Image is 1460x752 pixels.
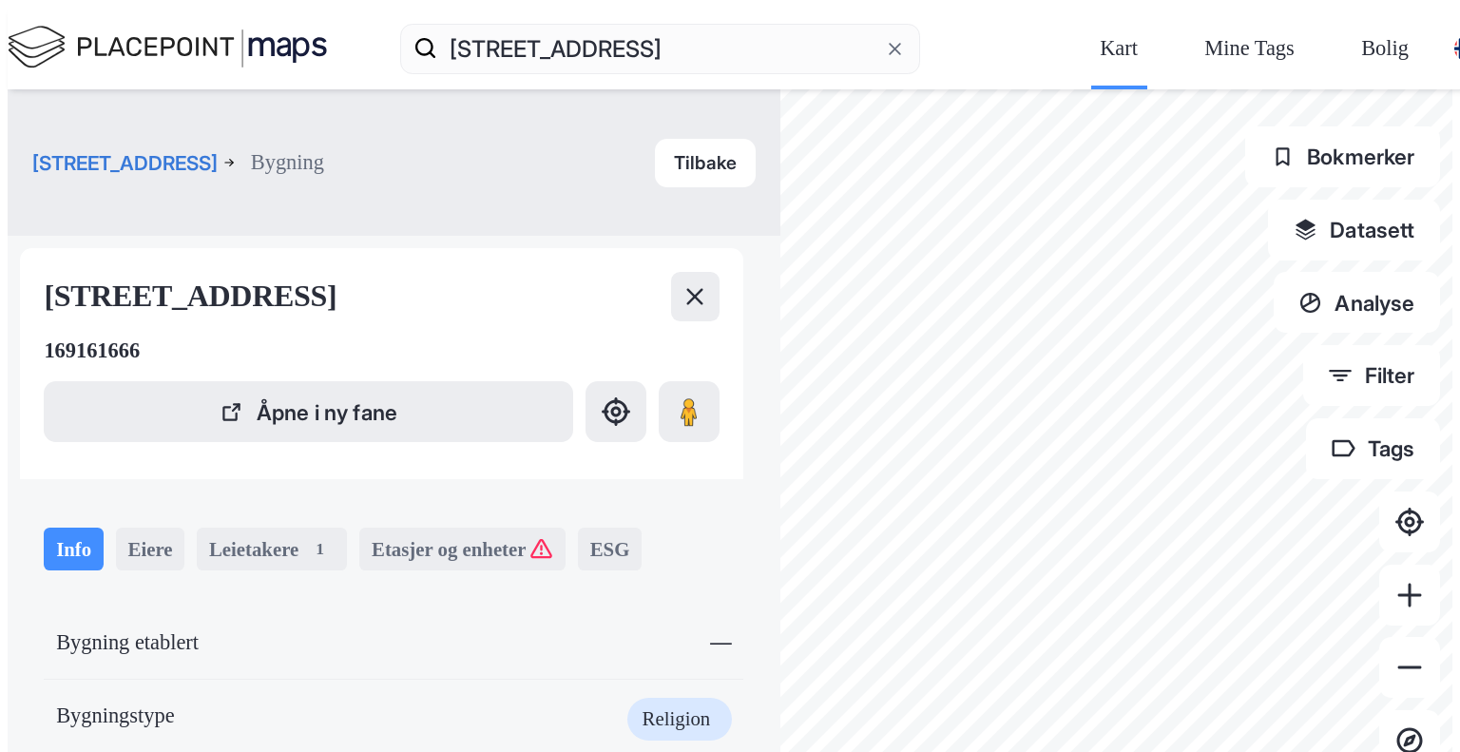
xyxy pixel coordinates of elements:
button: Tags [1306,418,1440,479]
div: Kontrollprogram for chat [1365,661,1460,752]
div: Etasjer og enheter [372,535,553,563]
div: 169161666 [44,333,140,369]
button: [STREET_ADDRESS] [32,148,223,178]
button: Åpne i ny fane [44,381,573,442]
div: Mine Tags [1204,30,1294,67]
button: Analyse [1274,272,1441,333]
input: Søk på adresse, matrikkel, gårdeiere, leietakere eller personer [437,18,883,79]
div: ESG [578,528,642,570]
iframe: Chat Widget [1365,661,1460,752]
div: Bygning [251,145,324,181]
div: Bolig [1361,30,1409,67]
div: Bygning etablert [56,625,199,661]
div: Leietakere [197,528,347,570]
img: logo.f888ab2527a4732fd821a326f86c7f29.svg [8,22,327,75]
button: Datasett [1268,200,1440,260]
div: 1 [305,533,336,564]
button: Tilbake [655,139,757,187]
div: Kart [1100,30,1138,67]
div: Info [44,528,104,570]
div: — [710,625,731,661]
div: [STREET_ADDRESS] [44,272,342,320]
div: Eiere [116,528,185,570]
button: Bokmerker [1245,126,1440,187]
button: Filter [1303,345,1441,406]
div: Bygningstype [56,698,174,734]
